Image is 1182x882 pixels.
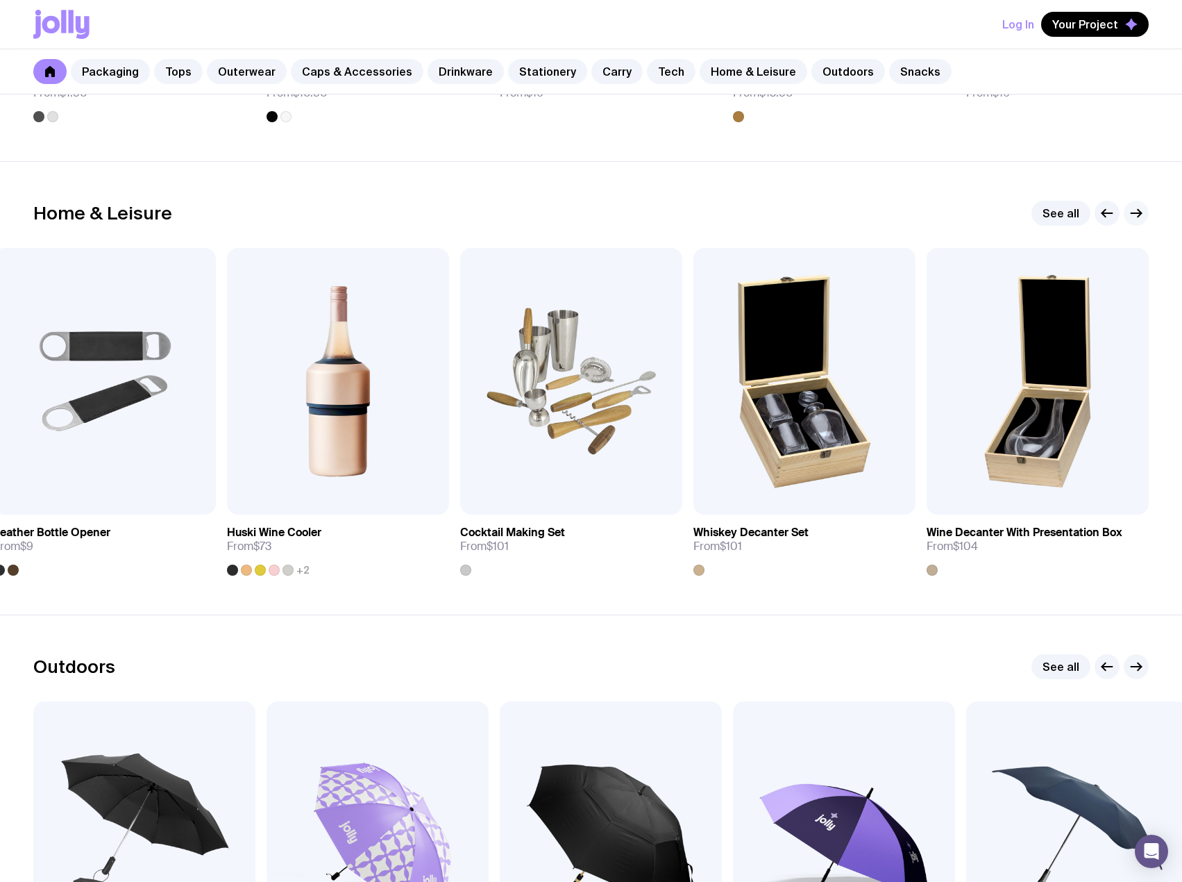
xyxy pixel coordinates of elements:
[33,656,115,677] h2: Outdoors
[253,539,271,554] span: $73
[953,539,978,554] span: $104
[693,526,809,540] h3: Whiskey Decanter Set
[460,540,509,554] span: From
[1135,835,1168,868] div: Open Intercom Messenger
[487,539,509,554] span: $101
[291,59,423,84] a: Caps & Accessories
[927,515,1149,576] a: Wine Decanter With Presentation BoxFrom$104
[33,203,172,224] h2: Home & Leisure
[811,59,885,84] a: Outdoors
[591,59,643,84] a: Carry
[296,565,310,576] span: +2
[1041,12,1149,37] button: Your Project
[460,515,682,576] a: Cocktail Making SetFrom$101
[927,540,978,554] span: From
[227,515,449,576] a: Huski Wine CoolerFrom$73+2
[227,540,271,554] span: From
[207,59,287,84] a: Outerwear
[927,526,1122,540] h3: Wine Decanter With Presentation Box
[154,59,203,84] a: Tops
[20,539,33,554] span: $9
[227,526,321,540] h3: Huski Wine Cooler
[889,59,952,84] a: Snacks
[508,59,587,84] a: Stationery
[1052,17,1118,31] span: Your Project
[647,59,695,84] a: Tech
[1002,12,1034,37] button: Log In
[720,539,742,554] span: $101
[71,59,150,84] a: Packaging
[428,59,504,84] a: Drinkware
[1031,654,1090,679] a: See all
[460,526,565,540] h3: Cocktail Making Set
[700,59,807,84] a: Home & Leisure
[693,515,915,576] a: Whiskey Decanter SetFrom$101
[693,540,742,554] span: From
[1031,201,1090,226] a: See all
